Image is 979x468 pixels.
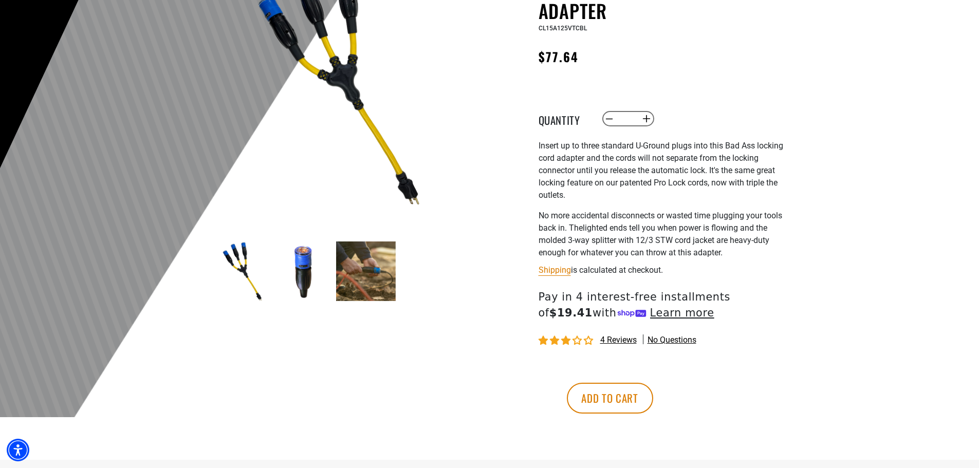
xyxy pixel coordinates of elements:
[600,335,637,345] span: 4 reviews
[567,383,653,414] button: Add to cart
[539,265,571,275] a: Shipping
[539,141,783,200] span: nsert up to three standard U-Ground plugs into this Bad Ass locking cord adapter and the cords wi...
[539,336,595,346] span: 3.00 stars
[7,439,29,461] div: Accessibility Menu
[539,47,579,66] span: $77.64
[539,25,587,32] span: CL15A125VTCBL
[539,263,790,277] div: is calculated at checkout.
[539,211,782,257] span: No more accidental disconnects or wasted time plugging your tools back in. The lighted ends tell ...
[648,334,696,346] span: No questions
[539,112,590,125] label: Quantity
[539,140,790,201] p: I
